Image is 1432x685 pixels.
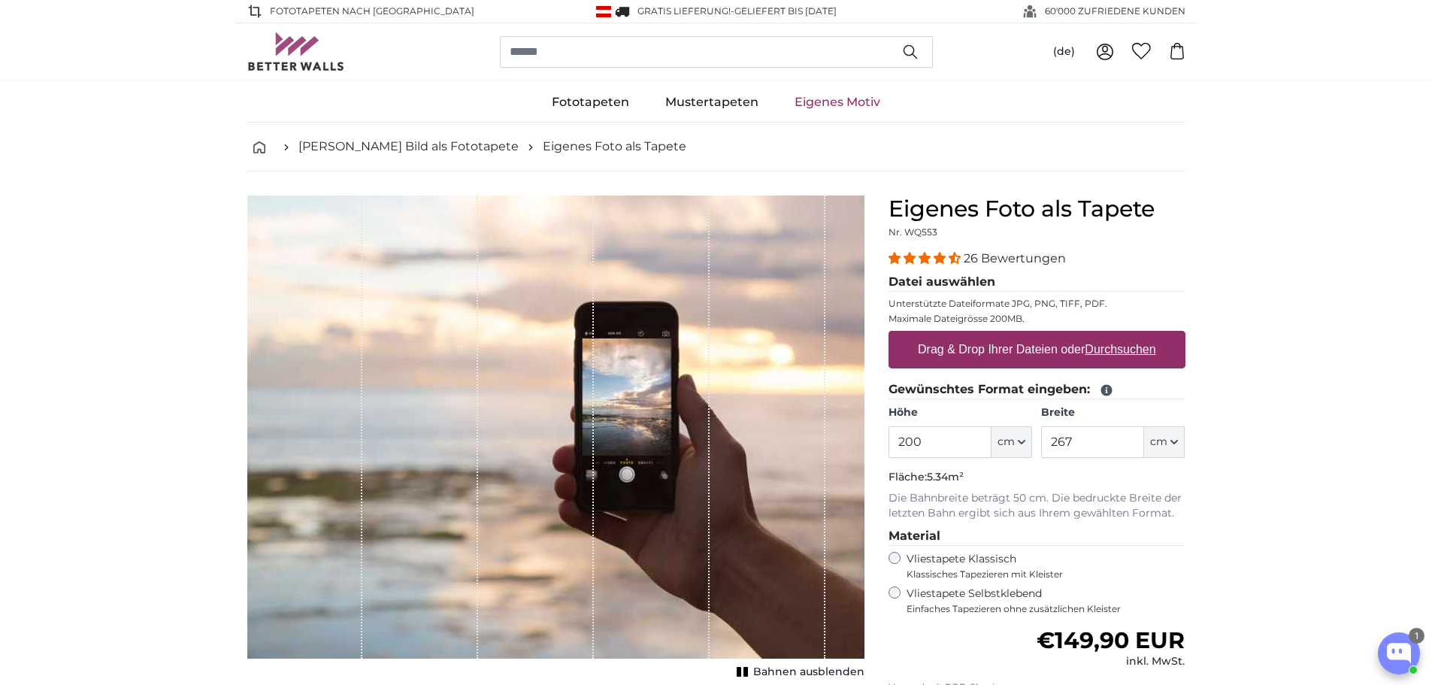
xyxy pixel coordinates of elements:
[1041,405,1185,420] label: Breite
[889,491,1185,521] p: Die Bahnbreite beträgt 50 cm. Die bedruckte Breite der letzten Bahn ergibt sich aus Ihrem gewählt...
[1150,435,1167,450] span: cm
[889,226,937,238] span: Nr. WQ553
[247,123,1185,171] nav: breadcrumbs
[596,6,611,17] img: Österreich
[647,83,777,122] a: Mustertapeten
[889,273,1185,292] legend: Datei auswählen
[889,251,964,265] span: 4.54 stars
[927,470,964,483] span: 5.34m²
[889,298,1185,310] p: Unterstützte Dateiformate JPG, PNG, TIFF, PDF.
[734,5,837,17] span: Geliefert bis [DATE]
[992,426,1032,458] button: cm
[889,470,1185,485] p: Fläche:
[907,552,1173,580] label: Vliestapete Klassisch
[753,665,864,680] span: Bahnen ausblenden
[907,603,1185,615] span: Einfaches Tapezieren ohne zusätzlichen Kleister
[543,138,686,156] a: Eigenes Foto als Tapete
[1378,632,1420,674] button: Open chatbox
[732,662,864,683] button: Bahnen ausblenden
[1037,626,1185,654] span: €149,90 EUR
[889,380,1185,399] legend: Gewünschtes Format eingeben:
[1037,654,1185,669] div: inkl. MwSt.
[1041,38,1087,65] button: (de)
[889,313,1185,325] p: Maximale Dateigrösse 200MB.
[964,251,1066,265] span: 26 Bewertungen
[1085,343,1155,356] u: Durchsuchen
[270,5,474,18] span: Fototapeten nach [GEOGRAPHIC_DATA]
[889,195,1185,223] h1: Eigenes Foto als Tapete
[907,586,1185,615] label: Vliestapete Selbstklebend
[1045,5,1185,18] span: 60'000 ZUFRIEDENE KUNDEN
[247,32,345,71] img: Betterwalls
[912,335,1162,365] label: Drag & Drop Ihrer Dateien oder
[534,83,647,122] a: Fototapeten
[298,138,519,156] a: [PERSON_NAME] Bild als Fototapete
[907,568,1173,580] span: Klassisches Tapezieren mit Kleister
[998,435,1015,450] span: cm
[889,405,1032,420] label: Höhe
[247,195,864,683] div: 1 of 1
[1409,628,1424,644] div: 1
[1144,426,1185,458] button: cm
[731,5,837,17] span: -
[889,527,1185,546] legend: Material
[637,5,731,17] span: GRATIS Lieferung!
[777,83,898,122] a: Eigenes Motiv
